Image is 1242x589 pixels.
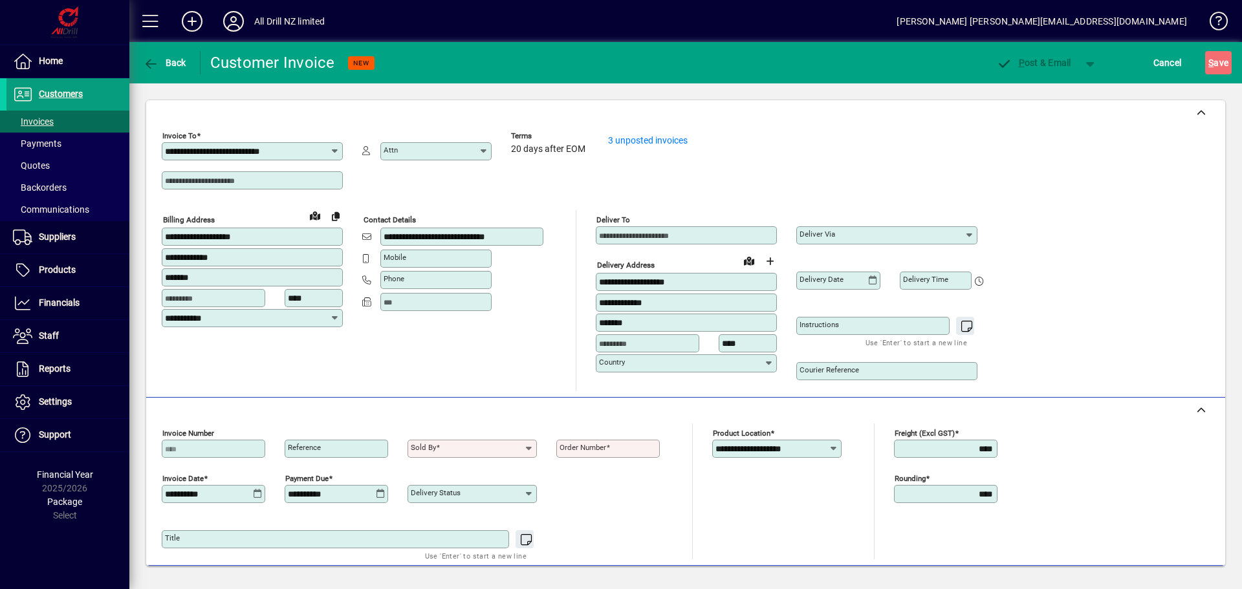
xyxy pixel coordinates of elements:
[800,320,839,329] mat-label: Instructions
[6,353,129,385] a: Reports
[608,135,688,145] a: 3 unposted invoices
[6,320,129,352] a: Staff
[1205,51,1232,74] button: Save
[895,474,926,483] mat-label: Rounding
[903,275,948,284] mat-label: Delivery time
[39,363,71,374] span: Reports
[162,131,197,140] mat-label: Invoice To
[13,204,89,215] span: Communications
[411,443,436,452] mat-label: Sold by
[325,206,346,226] button: Copy to Delivery address
[866,335,967,350] mat-hint: Use 'Enter' to start a new line
[39,429,71,440] span: Support
[599,358,625,367] mat-label: Country
[1019,58,1025,68] span: P
[596,215,630,224] mat-label: Deliver To
[140,51,190,74] button: Back
[39,56,63,66] span: Home
[6,45,129,78] a: Home
[162,474,204,483] mat-label: Invoice date
[6,419,129,451] a: Support
[1208,58,1214,68] span: S
[800,275,844,284] mat-label: Delivery date
[39,264,76,275] span: Products
[425,548,527,563] mat-hint: Use 'Enter' to start a new line
[162,429,214,438] mat-label: Invoice number
[39,396,72,407] span: Settings
[288,443,321,452] mat-label: Reference
[6,287,129,319] a: Financials
[39,89,83,99] span: Customers
[171,10,213,33] button: Add
[560,443,606,452] mat-label: Order number
[305,205,325,226] a: View on map
[143,58,186,68] span: Back
[990,51,1078,74] button: Post & Email
[384,253,406,262] mat-label: Mobile
[996,58,1071,68] span: ost & Email
[285,474,329,483] mat-label: Payment due
[6,221,129,253] a: Suppliers
[1208,52,1228,73] span: ave
[13,116,54,127] span: Invoices
[6,198,129,220] a: Communications
[129,51,201,74] app-page-header-button: Back
[411,488,461,497] mat-label: Delivery status
[39,330,59,341] span: Staff
[1200,3,1226,45] a: Knowledge Base
[47,497,82,507] span: Package
[254,11,325,32] div: All Drill NZ limited
[6,111,129,133] a: Invoices
[1153,52,1182,73] span: Cancel
[6,155,129,177] a: Quotes
[37,469,93,480] span: Financial Year
[39,231,76,242] span: Suppliers
[13,160,50,171] span: Quotes
[213,10,254,33] button: Profile
[895,429,955,438] mat-label: Freight (excl GST)
[13,182,67,193] span: Backorders
[384,274,404,283] mat-label: Phone
[800,230,835,239] mat-label: Deliver via
[759,251,780,272] button: Choose address
[511,132,589,140] span: Terms
[353,59,369,67] span: NEW
[39,297,80,308] span: Financials
[165,533,180,542] mat-label: Title
[6,254,129,286] a: Products
[6,386,129,418] a: Settings
[384,145,398,155] mat-label: Attn
[6,133,129,155] a: Payments
[739,250,759,271] a: View on map
[210,52,335,73] div: Customer Invoice
[897,11,1187,32] div: [PERSON_NAME] [PERSON_NAME][EMAIL_ADDRESS][DOMAIN_NAME]
[1150,51,1185,74] button: Cancel
[511,144,585,155] span: 20 days after EOM
[713,429,770,438] mat-label: Product location
[800,365,859,374] mat-label: Courier Reference
[6,177,129,198] a: Backorders
[13,138,61,149] span: Payments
